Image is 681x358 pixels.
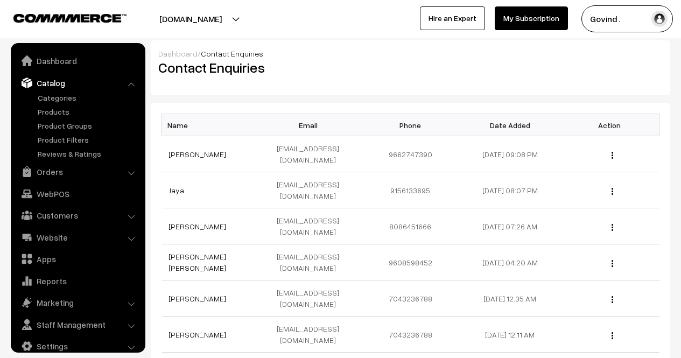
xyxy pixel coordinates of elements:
td: [DATE] 09:08 PM [460,136,560,172]
td: [DATE] 12:35 AM [460,280,560,317]
td: 7043236788 [361,317,460,353]
a: Marketing [13,293,142,312]
a: Hire an Expert [420,6,485,30]
a: Product Filters [35,134,142,145]
td: [EMAIL_ADDRESS][DOMAIN_NAME] [261,317,361,353]
img: Menu [612,260,613,267]
td: [EMAIL_ADDRESS][DOMAIN_NAME] [261,280,361,317]
td: [DATE] 04:20 AM [460,244,560,280]
a: [PERSON_NAME] [169,330,226,339]
a: [PERSON_NAME] [PERSON_NAME] [169,252,226,272]
button: [DOMAIN_NAME] [122,5,259,32]
div: / [158,48,663,59]
a: Product Groups [35,120,142,131]
img: Menu [612,188,613,195]
a: [PERSON_NAME] [169,150,226,159]
a: Categories [35,92,142,103]
a: Orders [13,162,142,181]
a: Catalog [13,73,142,93]
td: [EMAIL_ADDRESS][DOMAIN_NAME] [261,172,361,208]
a: [PERSON_NAME] [169,222,226,231]
td: [EMAIL_ADDRESS][DOMAIN_NAME] [261,208,361,244]
td: [DATE] 12:11 AM [460,317,560,353]
a: Reviews & Ratings [35,148,142,159]
span: Contact Enquiries [201,49,263,58]
img: user [651,11,668,27]
td: 9156133695 [361,172,460,208]
a: Reports [13,271,142,291]
td: [DATE] 08:07 PM [460,172,560,208]
th: Name [162,114,262,136]
td: [DATE] 07:26 AM [460,208,560,244]
td: 7043236788 [361,280,460,317]
td: 9662747390 [361,136,460,172]
td: 8086451666 [361,208,460,244]
a: COMMMERCE [13,11,108,24]
td: [EMAIL_ADDRESS][DOMAIN_NAME] [261,136,361,172]
a: Apps [13,249,142,269]
a: Jaya [169,186,184,195]
th: Date Added [460,114,560,136]
th: Email [261,114,361,136]
a: [PERSON_NAME] [169,294,226,303]
img: Menu [612,296,613,303]
a: Settings [13,336,142,356]
th: Action [560,114,659,136]
h2: Contact Enquiries [158,59,403,76]
img: Menu [612,332,613,339]
img: Menu [612,152,613,159]
td: 9608598452 [361,244,460,280]
a: WebPOS [13,184,142,203]
a: Website [13,228,142,247]
button: Govind . [581,5,673,32]
a: My Subscription [495,6,568,30]
a: Dashboard [158,49,198,58]
a: Dashboard [13,51,142,71]
a: Products [35,106,142,117]
img: COMMMERCE [13,14,127,22]
td: [EMAIL_ADDRESS][DOMAIN_NAME] [261,244,361,280]
th: Phone [361,114,460,136]
a: Staff Management [13,315,142,334]
a: Customers [13,206,142,225]
img: Menu [612,224,613,231]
